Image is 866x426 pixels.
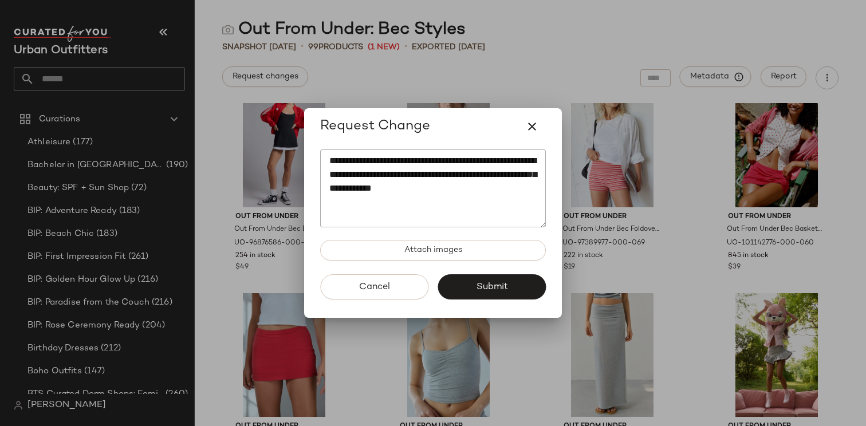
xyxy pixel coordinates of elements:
button: Submit [438,274,546,299]
span: Cancel [359,282,390,293]
span: Attach images [404,246,462,255]
span: Submit [475,282,507,293]
button: Cancel [320,274,428,299]
button: Attach images [320,240,546,261]
span: Request Change [320,117,430,136]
